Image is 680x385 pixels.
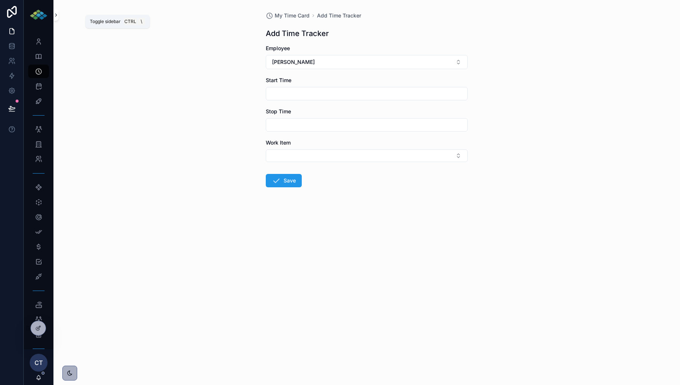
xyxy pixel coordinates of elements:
button: Select Button [266,149,468,162]
span: Ctrl [124,18,137,25]
span: CT [35,358,43,367]
span: Toggle sidebar [90,19,121,25]
a: My Time Card [266,12,310,19]
span: Work Item [266,139,291,146]
span: My Time Card [275,12,310,19]
button: Select Button [266,55,468,69]
span: [PERSON_NAME] [272,58,315,66]
a: Add Time Tracker [317,12,361,19]
h1: Add Time Tracker [266,28,329,39]
div: scrollable content [24,30,53,349]
span: Stop Time [266,108,291,114]
span: Start Time [266,77,291,83]
img: App logo [29,9,48,21]
button: Save [266,174,302,187]
span: Employee [266,45,290,51]
span: \ [138,19,144,25]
